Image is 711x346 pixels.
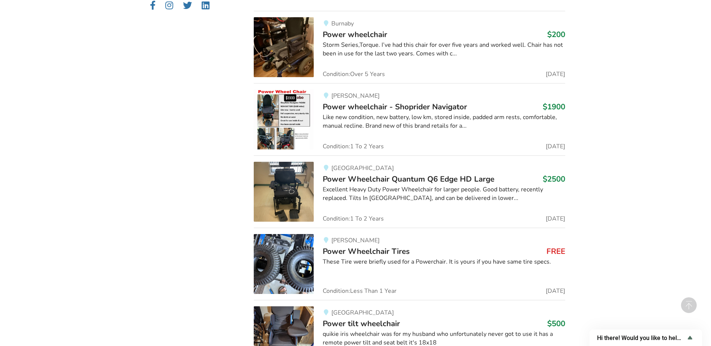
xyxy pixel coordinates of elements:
[546,216,565,222] span: [DATE]
[331,19,354,28] span: Burnaby
[547,30,565,39] h3: $200
[597,334,686,342] span: Hi there! Would you like to help us improve AssistList?
[331,92,380,100] span: [PERSON_NAME]
[254,155,565,228] a: mobility-power wheelchair quantum q6 edge hd large[GEOGRAPHIC_DATA]Power Wheelchair Quantum Q6 Ed...
[323,288,397,294] span: Condition: Less Than 1 Year
[331,164,394,172] span: [GEOGRAPHIC_DATA]
[254,89,314,149] img: mobility-power wheelchair - shoprider navigator
[323,185,565,203] div: Excellent Heavy Duty Power Wheelchair for larger people. Good battery, recently replaced. Tilts I...
[597,333,695,342] button: Show survey - Hi there! Would you like to help us improve AssistList?
[543,174,565,184] h3: $2500
[331,236,380,245] span: [PERSON_NAME]
[323,174,494,184] span: Power Wheelchair Quantum Q6 Edge HD Large
[323,41,565,58] div: Storm Series,Torque. I’ve had this chair for over five years and worked well. Chair has not been ...
[323,258,565,266] div: These Tire were briefly used for a Powerchair. It is yours if you have same tire specs.
[254,17,314,77] img: mobility-power wheelchair
[546,71,565,77] span: [DATE]
[323,318,400,329] span: Power tilt wheelchair
[254,234,314,294] img: mobility-power wheelchair tires
[331,309,394,317] span: [GEOGRAPHIC_DATA]
[546,246,565,256] h3: FREE
[323,101,467,112] span: Power wheelchair - Shoprider Navigator
[254,162,314,222] img: mobility-power wheelchair quantum q6 edge hd large
[323,71,385,77] span: Condition: Over 5 Years
[323,29,387,40] span: Power wheelchair
[254,11,565,83] a: mobility-power wheelchair BurnabyPower wheelchair$200Storm Series,Torque. I’ve had this chair for...
[323,113,565,130] div: Like new condition, new battery, low km, stored inside, padded arm rests, comfortable, manual rec...
[254,228,565,300] a: mobility-power wheelchair tires[PERSON_NAME]Power Wheelchair TiresFREEThese Tire were briefly use...
[543,102,565,112] h3: $1900
[323,246,410,257] span: Power Wheelchair Tires
[547,319,565,328] h3: $500
[323,216,384,222] span: Condition: 1 To 2 Years
[323,143,384,149] span: Condition: 1 To 2 Years
[546,288,565,294] span: [DATE]
[546,143,565,149] span: [DATE]
[254,83,565,155] a: mobility-power wheelchair - shoprider navigator[PERSON_NAME]Power wheelchair - Shoprider Navigato...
